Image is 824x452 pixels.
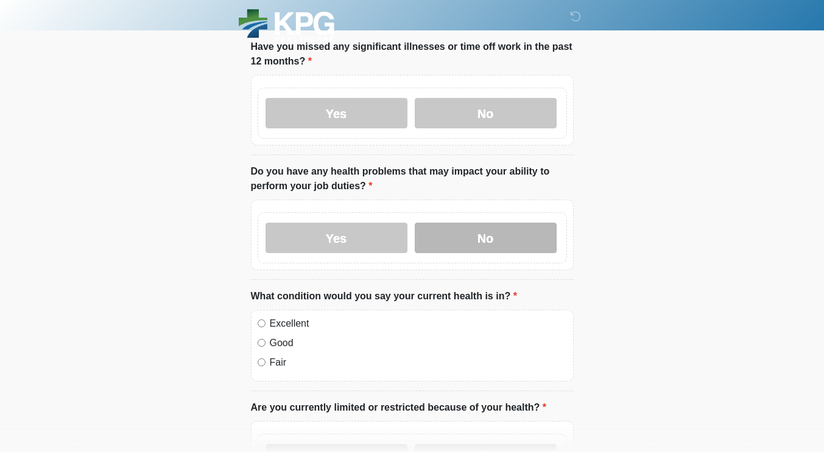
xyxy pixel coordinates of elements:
label: No [415,223,557,253]
label: Fair [270,355,567,370]
label: Yes [266,98,407,128]
label: Have you missed any significant illnesses or time off work in the past 12 months? [251,40,574,69]
label: Are you currently limited or restricted because of your health? [251,400,546,415]
label: What condition would you say your current health is in? [251,289,517,304]
input: Excellent [258,319,266,327]
label: Do you have any health problems that may impact your ability to perform your job duties? [251,164,574,193]
label: Yes [266,223,407,253]
img: KPG Healthcare Logo [239,9,334,41]
label: Good [270,336,567,350]
input: Fair [258,358,266,366]
label: Excellent [270,316,567,331]
input: Good [258,339,266,347]
label: No [415,98,557,128]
